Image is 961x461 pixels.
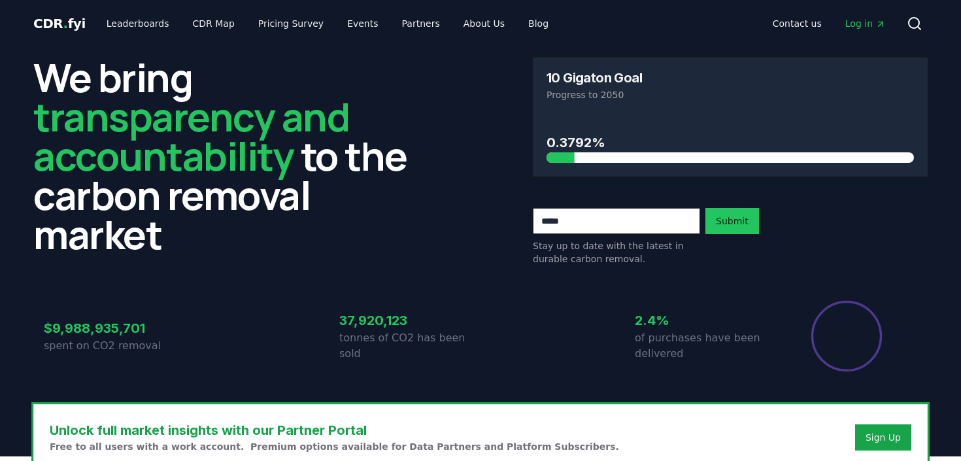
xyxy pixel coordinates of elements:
a: Pricing Survey [248,12,334,35]
p: Progress to 2050 [547,88,914,101]
a: CDR.fyi [33,14,86,33]
a: Sign Up [866,431,901,444]
p: tonnes of CO2 has been sold [339,330,480,362]
button: Submit [705,208,759,234]
a: Contact us [762,12,832,35]
a: Blog [518,12,559,35]
button: Sign Up [855,424,911,451]
span: transparency and accountability [33,90,349,182]
h3: $9,988,935,701 [44,318,185,338]
nav: Main [96,12,559,35]
a: CDR Map [182,12,245,35]
p: Free to all users with a work account. Premium options available for Data Partners and Platform S... [50,440,619,453]
span: CDR fyi [33,16,86,31]
span: . [63,16,68,31]
h3: 10 Gigaton Goal [547,71,642,84]
a: About Us [453,12,515,35]
a: Leaderboards [96,12,180,35]
h3: 0.3792% [547,133,914,152]
h3: 2.4% [635,311,776,330]
span: Log in [845,17,886,30]
p: Stay up to date with the latest in durable carbon removal. [533,239,700,265]
h3: 37,920,123 [339,311,480,330]
a: Partners [392,12,450,35]
a: Events [337,12,388,35]
p: spent on CO2 removal [44,338,185,354]
h3: Unlock full market insights with our Partner Portal [50,420,619,440]
nav: Main [762,12,896,35]
h2: We bring to the carbon removal market [33,58,428,254]
div: Percentage of sales delivered [810,299,883,373]
a: Log in [835,12,896,35]
p: of purchases have been delivered [635,330,776,362]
